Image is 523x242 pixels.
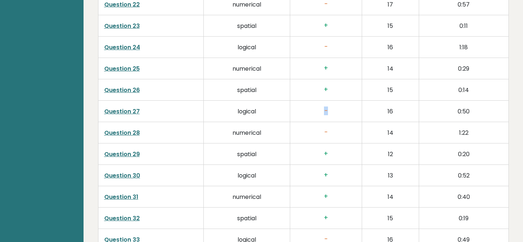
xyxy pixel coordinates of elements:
[104,107,140,116] a: Question 27
[104,150,140,158] a: Question 29
[204,122,290,143] td: numerical
[296,43,356,51] h3: -
[362,100,419,122] td: 16
[204,186,290,207] td: numerical
[362,186,419,207] td: 14
[204,207,290,229] td: spatial
[104,22,140,30] a: Question 23
[296,171,356,179] h3: +
[362,79,419,100] td: 15
[104,171,140,180] a: Question 30
[296,193,356,200] h3: +
[296,129,356,136] h3: -
[362,58,419,79] td: 14
[362,207,419,229] td: 15
[419,36,508,58] td: 1:18
[104,0,140,9] a: Question 22
[362,122,419,143] td: 14
[419,15,508,36] td: 0:11
[204,164,290,186] td: logical
[204,79,290,100] td: spatial
[419,58,508,79] td: 0:29
[104,43,140,51] a: Question 24
[104,193,138,201] a: Question 31
[419,164,508,186] td: 0:52
[419,122,508,143] td: 1:22
[296,22,356,29] h3: +
[296,214,356,222] h3: +
[296,150,356,158] h3: +
[104,64,140,73] a: Question 25
[296,86,356,93] h3: +
[296,0,356,8] h3: -
[419,143,508,164] td: 0:20
[104,129,140,137] a: Question 28
[204,143,290,164] td: spatial
[104,86,140,94] a: Question 26
[362,15,419,36] td: 15
[419,100,508,122] td: 0:50
[204,15,290,36] td: spatial
[296,64,356,72] h3: +
[204,58,290,79] td: numerical
[204,36,290,58] td: logical
[362,164,419,186] td: 13
[419,79,508,100] td: 0:14
[362,36,419,58] td: 16
[419,186,508,207] td: 0:40
[419,207,508,229] td: 0:19
[296,107,356,115] h3: -
[204,100,290,122] td: logical
[362,143,419,164] td: 12
[104,214,140,222] a: Question 32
